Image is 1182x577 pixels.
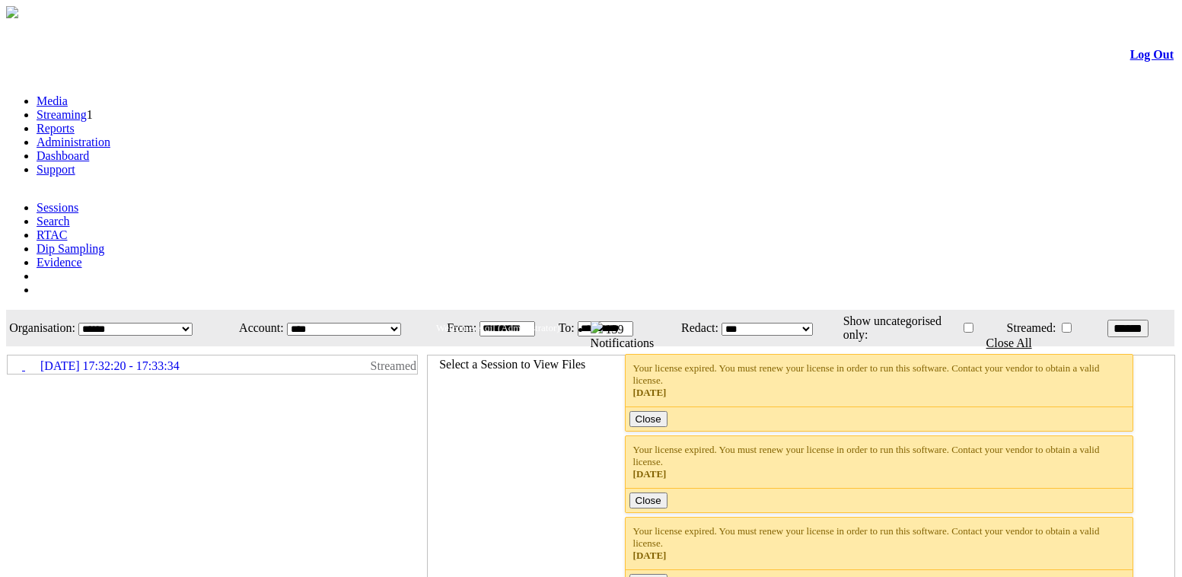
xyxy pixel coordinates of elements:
[371,359,416,373] span: Streamed
[40,359,180,373] span: [DATE] 17:32:20 - 17:33:34
[629,411,667,427] button: Close
[37,215,70,228] a: Search
[8,356,416,373] a: [DATE] 17:32:20 - 17:33:34
[633,444,1126,480] div: Your license expired. You must renew your license in order to run this software. Contact your ven...
[629,493,667,508] button: Close
[87,108,93,121] span: 1
[37,122,75,135] a: Reports
[633,468,667,480] span: [DATE]
[37,135,110,148] a: Administration
[633,525,1126,562] div: Your license expired. You must renew your license in order to run this software. Contact your ven...
[37,94,68,107] a: Media
[633,550,667,561] span: [DATE]
[226,311,285,345] td: Account:
[37,256,82,269] a: Evidence
[37,201,78,214] a: Sessions
[1130,48,1174,61] a: Log Out
[37,163,75,176] a: Support
[986,336,1032,349] a: Close All
[37,149,89,162] a: Dashboard
[436,322,560,333] span: Welcome, Aqil (Administrator)
[633,362,1126,399] div: Your license expired. You must renew your license in order to run this software. Contact your ven...
[6,6,18,18] img: arrow-3.png
[37,108,87,121] a: Streaming
[37,242,104,255] a: Dip Sampling
[606,323,624,336] span: 139
[633,387,667,398] span: [DATE]
[591,321,603,333] img: bell25.png
[591,336,1144,350] div: Notifications
[8,311,76,345] td: Organisation:
[37,228,67,241] a: RTAC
